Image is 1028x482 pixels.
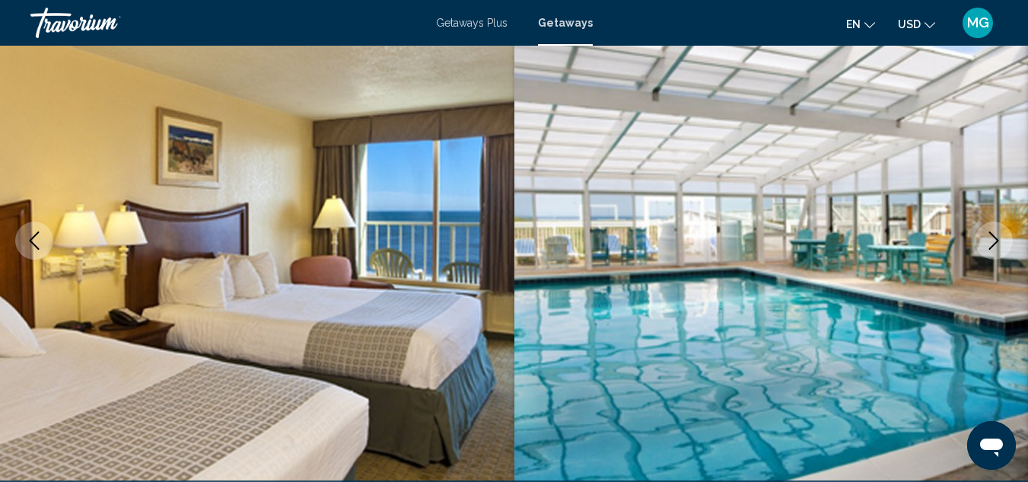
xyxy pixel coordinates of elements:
[967,15,989,30] span: MG
[967,421,1016,470] iframe: Button to launch messaging window
[975,222,1013,260] button: Next image
[898,18,921,30] span: USD
[898,13,935,35] button: Change currency
[15,222,53,260] button: Previous image
[436,17,508,29] a: Getaways Plus
[846,18,861,30] span: en
[958,7,998,39] button: User Menu
[538,17,593,29] a: Getaways
[30,8,421,38] a: Travorium
[846,13,875,35] button: Change language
